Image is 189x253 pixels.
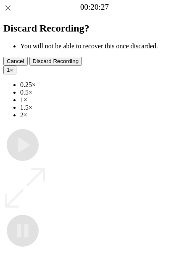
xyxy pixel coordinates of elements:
[7,67,10,73] span: 1
[3,57,28,66] button: Cancel
[29,57,82,66] button: Discard Recording
[80,3,109,12] a: 00:20:27
[3,23,186,34] h2: Discard Recording?
[20,89,186,96] li: 0.5×
[20,81,186,89] li: 0.25×
[20,104,186,111] li: 1.5×
[3,66,16,74] button: 1×
[20,111,186,119] li: 2×
[20,42,186,50] li: You will not be able to recover this once discarded.
[20,96,186,104] li: 1×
